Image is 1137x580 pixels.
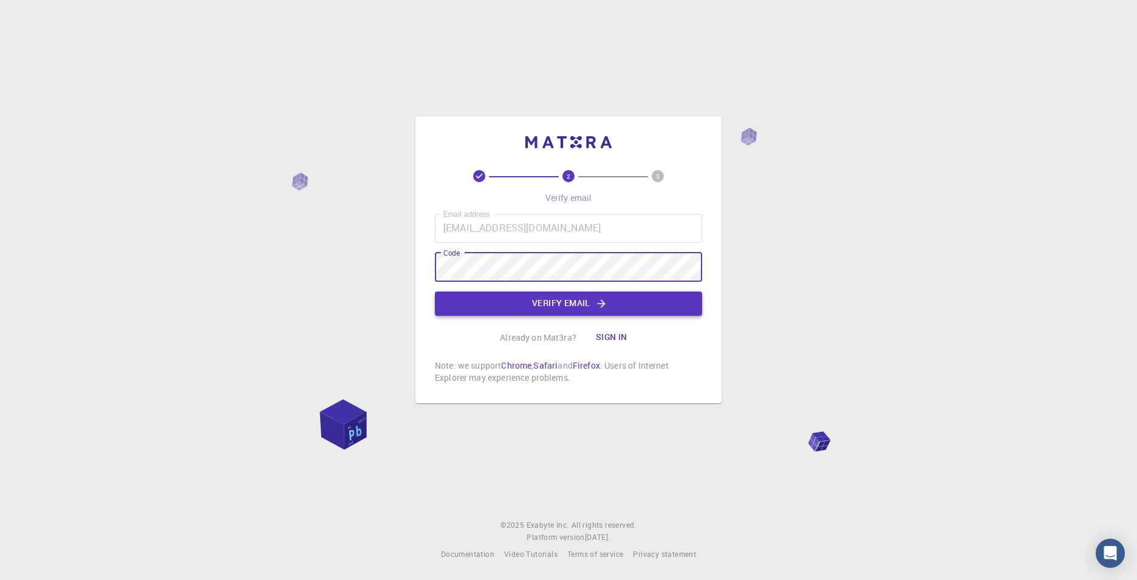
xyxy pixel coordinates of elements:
a: Chrome [501,360,531,371]
a: Terms of service [567,548,623,561]
text: 2 [567,172,570,180]
p: Note: we support , and . Users of Internet Explorer may experience problems. [435,360,702,384]
label: Email address [443,209,490,219]
div: Open Intercom Messenger [1096,539,1125,568]
span: © 2025 [500,519,526,531]
button: Sign in [586,326,637,350]
p: Verify email [545,192,592,204]
span: Terms of service [567,549,623,559]
span: Exabyte Inc. [527,520,569,530]
span: Platform version [527,531,584,544]
label: Code [443,248,460,258]
span: [DATE] . [585,532,610,542]
span: Documentation [441,549,494,559]
a: [DATE]. [585,531,610,544]
span: All rights reserved. [572,519,637,531]
p: Already on Mat3ra? [500,332,576,344]
button: Verify email [435,292,702,316]
a: Privacy statement [633,548,696,561]
a: Firefox [573,360,600,371]
a: Safari [533,360,558,371]
span: Privacy statement [633,549,696,559]
text: 3 [656,172,660,180]
span: Video Tutorials [504,549,558,559]
a: Exabyte Inc. [527,519,569,531]
a: Video Tutorials [504,548,558,561]
a: Documentation [441,548,494,561]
